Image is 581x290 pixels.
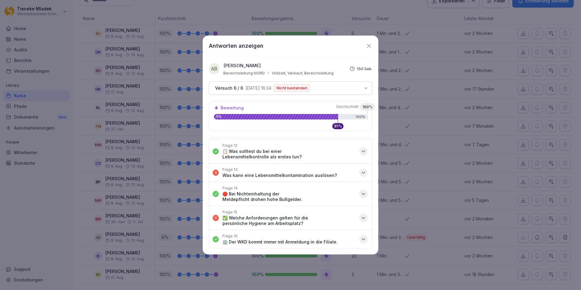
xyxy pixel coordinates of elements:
[221,106,244,110] p: Bewertung
[222,239,338,245] p: 🏢 Der WKD kommt immer mit Anmeldung in die Filiale.
[334,124,342,128] p: 81 %
[214,115,338,118] p: 0%
[222,215,356,226] p: ✅ Welche Anforderungen gelten für die persönliche Hygiene am Arbeitsplatz?
[360,104,375,110] p: 100 %
[222,173,337,178] p: Was kann eine Lebensmittelkontamination auslösen?
[209,206,372,230] button: Frage 15✅ Welche Anforderungen gelten für die persönliche Hygiene am Arbeitsplatz?
[223,71,265,75] p: Bereichsleitung NORD
[322,104,359,109] span: Durchschnitt
[246,86,271,91] p: [DATE] 16:34
[209,164,372,182] button: Frage 13Was kann eine Lebensmittelkontamination auslösen?
[356,115,365,119] p: 100%
[209,63,220,74] div: AB
[222,191,356,202] p: 🛑 Bei Nichteinhaltung der Meldepflicht drohen hohe Bußgelder.
[357,66,372,71] p: 150 Sek.
[222,167,238,172] p: Frage 13
[222,234,238,239] p: Frage 16
[209,42,263,50] h1: Antworten anzeigen
[222,186,238,191] p: Frage 14
[222,149,356,160] p: 📋 Was solltest du bei einer Lebensmittelkontrolle als erstes tun?
[222,210,237,215] p: Frage 15
[209,182,372,206] button: Frage 14🛑 Bei Nichteinhaltung der Meldepflicht drohen hohe Bußgelder.
[209,230,372,248] button: Frage 16🏢 Der WKD kommt immer mit Anmeldung in die Filiale.
[215,85,243,91] p: Versuch 6 / 6
[272,71,334,75] p: Vollzeit, Verkauf, Bereichsleitung
[223,62,261,69] p: [PERSON_NAME]
[222,143,237,148] p: Frage 12
[209,140,372,163] button: Frage 12📋 Was solltest du bei einer Lebensmittelkontrolle als erstes tun?
[277,86,308,90] p: Nicht bestanden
